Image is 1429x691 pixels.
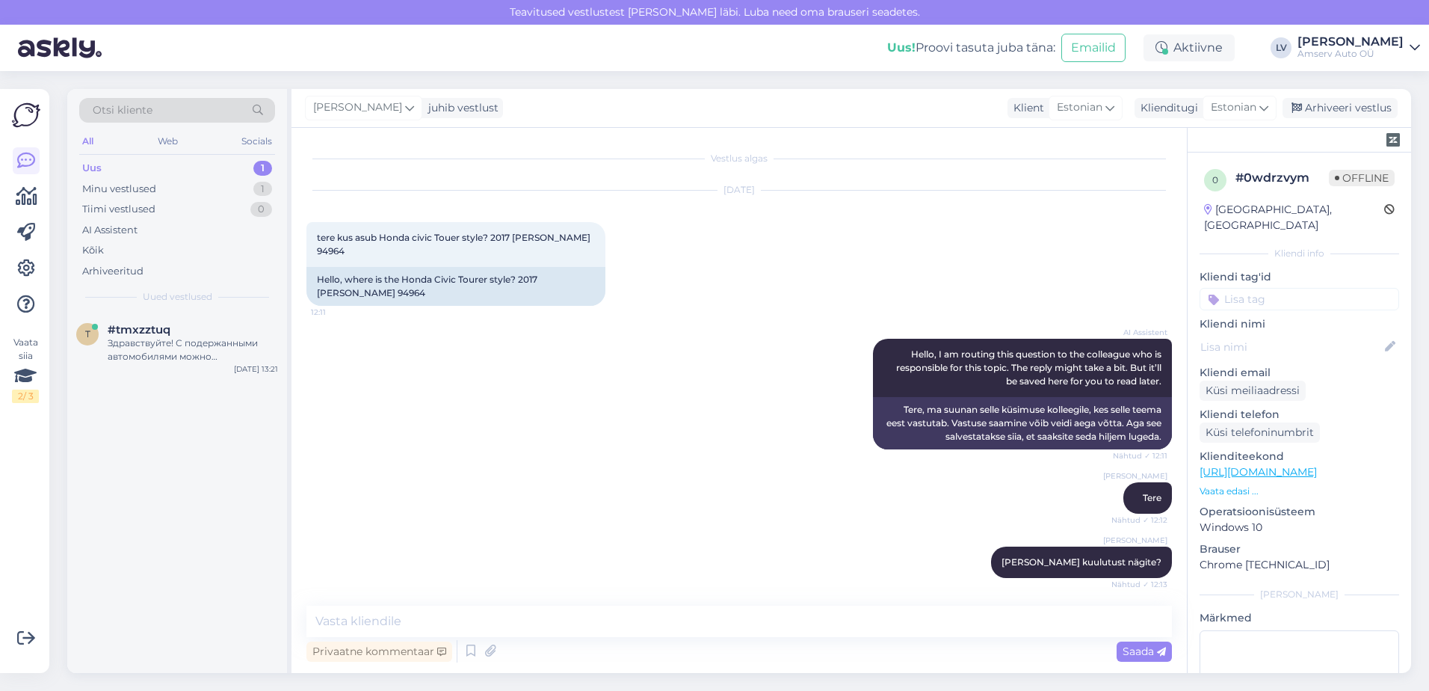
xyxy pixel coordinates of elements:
[1057,99,1102,116] span: Estonian
[1211,99,1256,116] span: Estonian
[1200,465,1317,479] a: [URL][DOMAIN_NAME]
[82,161,102,176] div: Uus
[82,264,143,279] div: Arhiveeritud
[1111,327,1167,338] span: AI Assistent
[887,39,1055,57] div: Proovi tasuta juba täna:
[1111,450,1167,461] span: Nähtud ✓ 12:11
[1200,504,1399,520] p: Operatsioonisüsteem
[1103,535,1167,546] span: [PERSON_NAME]
[1200,485,1399,498] p: Vaata edasi ...
[1271,37,1291,58] div: LV
[896,348,1164,387] span: Hello, I am routing this question to the colleague who is responsible for this topic. The reply m...
[1200,247,1399,260] div: Kliendi info
[1283,98,1398,118] div: Arhiveeri vestlus
[1200,423,1320,443] div: Küsi telefoninumbrit
[1297,48,1404,60] div: Amserv Auto OÜ
[234,363,278,375] div: [DATE] 13:21
[155,132,181,151] div: Web
[306,152,1172,165] div: Vestlus algas
[12,336,39,403] div: Vaata siia
[1200,520,1399,535] p: Windows 10
[1297,36,1420,60] a: [PERSON_NAME]Amserv Auto OÜ
[887,40,916,55] b: Uus!
[79,132,96,151] div: All
[1386,133,1400,147] img: zendesk
[1103,470,1167,482] span: [PERSON_NAME]
[93,102,152,118] span: Otsi kliente
[1143,492,1161,503] span: Tere
[1200,288,1399,310] input: Lisa tag
[253,161,272,176] div: 1
[85,328,90,340] span: t
[250,202,272,217] div: 0
[238,132,275,151] div: Socials
[311,307,367,318] span: 12:11
[1200,610,1399,626] p: Märkmed
[82,243,104,258] div: Kõik
[12,390,39,403] div: 2 / 3
[253,182,272,197] div: 1
[1001,556,1161,568] span: [PERSON_NAME] kuulutust nägite?
[1212,174,1218,185] span: 0
[108,337,278,363] div: Здравствуйте! С подержанными автомобилями можно ознакомиться здесь: [URL][DOMAIN_NAME]. Если вы х...
[1143,34,1235,61] div: Aktiivne
[1235,169,1329,187] div: # 0wdrzvym
[1007,100,1044,116] div: Klient
[873,397,1172,449] div: Tere, ma suunan selle küsimuse kolleegile, kes selle teema eest vastutab. Vastuse saamine võib ve...
[313,99,402,116] span: [PERSON_NAME]
[108,323,170,337] span: #tmxzztuq
[143,290,212,304] span: Uued vestlused
[1200,449,1399,464] p: Klienditeekond
[1297,36,1404,48] div: [PERSON_NAME]
[12,101,40,129] img: Askly Logo
[1111,579,1167,590] span: Nähtud ✓ 12:13
[1204,202,1384,233] div: [GEOGRAPHIC_DATA], [GEOGRAPHIC_DATA]
[1200,557,1399,573] p: Chrome [TECHNICAL_ID]
[422,100,499,116] div: juhib vestlust
[1200,269,1399,285] p: Kliendi tag'id
[306,183,1172,197] div: [DATE]
[1200,316,1399,332] p: Kliendi nimi
[1200,588,1399,601] div: [PERSON_NAME]
[1123,645,1166,658] span: Saada
[1061,34,1126,62] button: Emailid
[1200,381,1306,401] div: Küsi meiliaadressi
[1111,515,1167,526] span: Nähtud ✓ 12:12
[82,202,155,217] div: Tiimi vestlused
[82,223,138,238] div: AI Assistent
[1200,541,1399,557] p: Brauser
[1200,339,1382,355] input: Lisa nimi
[1135,100,1198,116] div: Klienditugi
[1200,407,1399,423] p: Kliendi telefon
[317,232,593,257] span: tere kus asub Honda civic Touer style? 2017 [PERSON_NAME] 94964
[1329,170,1395,186] span: Offline
[306,642,452,662] div: Privaatne kommentaar
[82,182,156,197] div: Minu vestlused
[1200,365,1399,381] p: Kliendi email
[306,267,605,306] div: Hello, where is the Honda Civic Tourer style? 2017 [PERSON_NAME] 94964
